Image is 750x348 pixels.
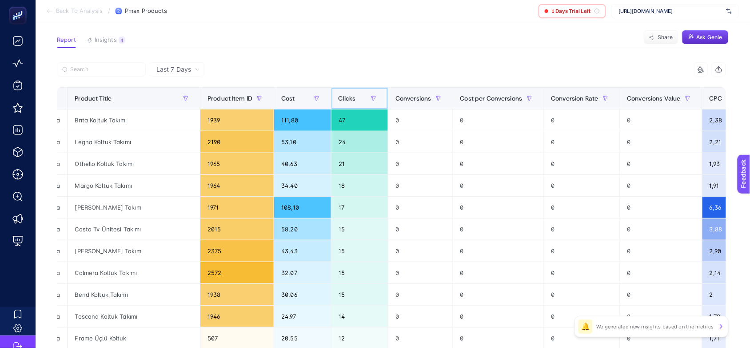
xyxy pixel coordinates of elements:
[460,95,523,102] span: Cost per Conversions
[544,240,620,262] div: 0
[702,284,743,305] div: 2
[702,219,743,240] div: 3,88
[274,240,331,262] div: 43,43
[200,153,274,174] div: 1965
[620,262,702,283] div: 0
[68,109,200,131] div: Brıta Koltuk Takımı
[552,8,591,15] span: 1 Days Trial Left
[620,153,702,174] div: 0
[453,153,544,174] div: 0
[200,240,274,262] div: 2375
[453,197,544,218] div: 0
[70,66,140,73] input: Search
[388,153,453,174] div: 0
[395,95,431,102] span: Conversions
[200,284,274,305] div: 1938
[274,131,331,153] div: 53,10
[620,306,702,327] div: 0
[682,30,729,45] button: Ask Genie
[620,109,702,131] div: 0
[702,197,743,218] div: 6,36
[620,197,702,218] div: 0
[274,219,331,240] div: 58,20
[331,131,388,153] div: 24
[453,306,544,327] div: 0
[56,8,103,15] span: Back To Analysis
[200,262,274,283] div: 2572
[453,131,544,153] div: 0
[627,95,681,102] span: Conversions Value
[453,240,544,262] div: 0
[281,95,295,102] span: Cost
[331,262,388,283] div: 15
[544,197,620,218] div: 0
[200,131,274,153] div: 2190
[702,262,743,283] div: 2,14
[619,8,723,15] span: [URL][DOMAIN_NAME]
[620,240,702,262] div: 0
[544,153,620,174] div: 0
[274,284,331,305] div: 30,06
[200,306,274,327] div: 1946
[702,306,743,327] div: 1,78
[274,306,331,327] div: 24,97
[339,95,356,102] span: Clicks
[331,153,388,174] div: 21
[388,284,453,305] div: 0
[68,197,200,218] div: [PERSON_NAME] Takımı
[331,240,388,262] div: 15
[388,197,453,218] div: 0
[331,306,388,327] div: 14
[388,175,453,196] div: 0
[331,175,388,196] div: 18
[544,306,620,327] div: 0
[702,153,743,174] div: 1,93
[710,95,722,102] span: CPC
[702,131,743,153] div: 2,21
[200,175,274,196] div: 1964
[200,197,274,218] div: 1971
[388,240,453,262] div: 0
[726,7,732,16] img: svg%3e
[57,36,76,44] span: Report
[125,8,167,15] span: Pmax Products
[68,131,200,153] div: Legna Koltuk Takımı
[274,262,331,283] div: 32,07
[620,131,702,153] div: 0
[544,131,620,153] div: 0
[644,30,678,45] button: Share
[68,306,200,327] div: Toscana Koltuk Takımı
[453,284,544,305] div: 0
[388,219,453,240] div: 0
[596,323,714,330] p: We generated new insights based on the metrics
[200,219,274,240] div: 2015
[200,109,274,131] div: 1939
[453,109,544,131] div: 0
[331,109,388,131] div: 47
[274,197,331,218] div: 108,10
[331,219,388,240] div: 15
[702,240,743,262] div: 2,90
[331,197,388,218] div: 17
[75,95,112,102] span: Product Title
[702,109,743,131] div: 2,38
[68,153,200,174] div: Othello Koltuk Takımı
[453,175,544,196] div: 0
[274,153,331,174] div: 40,63
[68,240,200,262] div: [PERSON_NAME] Takımı
[388,262,453,283] div: 0
[658,34,673,41] span: Share
[453,219,544,240] div: 0
[108,7,110,14] span: /
[453,262,544,283] div: 0
[388,306,453,327] div: 0
[551,95,598,102] span: Conversion Rate
[68,262,200,283] div: Calmera Koltuk Takımı
[95,36,117,44] span: Insights
[68,284,200,305] div: Bend Koltuk Takımı
[274,109,331,131] div: 111,80
[544,284,620,305] div: 0
[388,109,453,131] div: 0
[274,175,331,196] div: 34,40
[578,320,593,334] div: 🔔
